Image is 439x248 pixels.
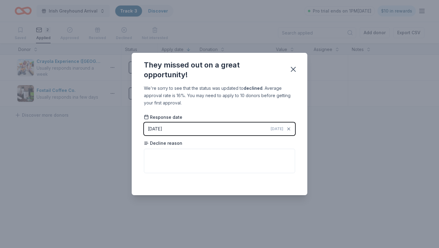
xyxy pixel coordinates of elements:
span: Decline reason [144,140,182,146]
div: We're sorry to see that the status was updated to . Average approval rate is 16%. You may need to... [144,85,295,107]
b: declined [244,86,262,91]
span: [DATE] [271,126,283,131]
span: Response date [144,114,182,120]
button: [DATE][DATE] [144,122,295,135]
div: They missed out on a great opportunity! [144,60,282,80]
div: [DATE] [148,125,162,133]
